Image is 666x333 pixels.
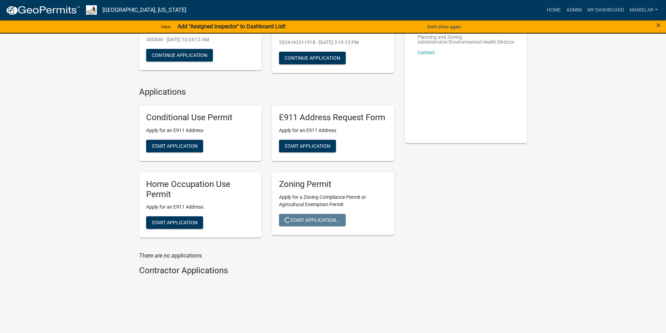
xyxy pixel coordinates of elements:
[146,36,255,43] p: 450546 - [DATE] 10:34:12 AM
[279,194,387,208] p: Apply for a Zoning Compliance Permit or Agricultural Exemption Permit
[139,266,394,276] h4: Contractor Applications
[279,179,387,189] h5: Zoning Permit
[279,127,387,134] p: Apply for an E911 Address
[139,252,394,260] p: There are no applications
[152,143,198,149] span: Start Application
[146,203,255,211] p: Apply for an E911 Address
[158,21,173,32] a: View
[139,266,394,278] wm-workflow-list-section: Contractor Applications
[585,3,627,17] a: My Dashboard
[152,220,198,225] span: Start Application
[285,143,330,149] span: Start Application
[146,113,255,123] h5: Conditional Use Permit
[279,52,346,64] button: Continue Application
[178,23,286,30] strong: Add "Assigned Inspector" to Dashboard List!
[86,5,97,15] img: Sioux County, Iowa
[656,21,661,29] button: Close
[102,4,186,16] a: [GEOGRAPHIC_DATA], [US_STATE]
[417,50,435,55] a: Contact
[139,87,394,243] wm-workflow-list-section: Applications
[285,217,340,223] span: Start Application...
[424,21,464,32] button: Don't show again
[146,127,255,134] p: Apply for an E911 Address
[279,113,387,123] h5: E911 Address Request Form
[544,3,564,17] a: Home
[417,35,515,44] p: Planning and Zoning Administrator/Environmental Health Director
[146,140,203,152] button: Start Application
[139,87,394,97] h4: Applications
[564,3,585,17] a: Admin
[146,179,255,200] h5: Home Occupation Use Permit
[279,39,387,46] p: 2024-HO311918 - [DATE] 3:10:13 PM
[627,3,660,17] a: marielar
[146,49,213,61] button: Continue Application
[656,20,661,30] span: ×
[279,214,346,226] button: Start Application...
[146,216,203,229] button: Start Application
[279,140,336,152] button: Start Application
